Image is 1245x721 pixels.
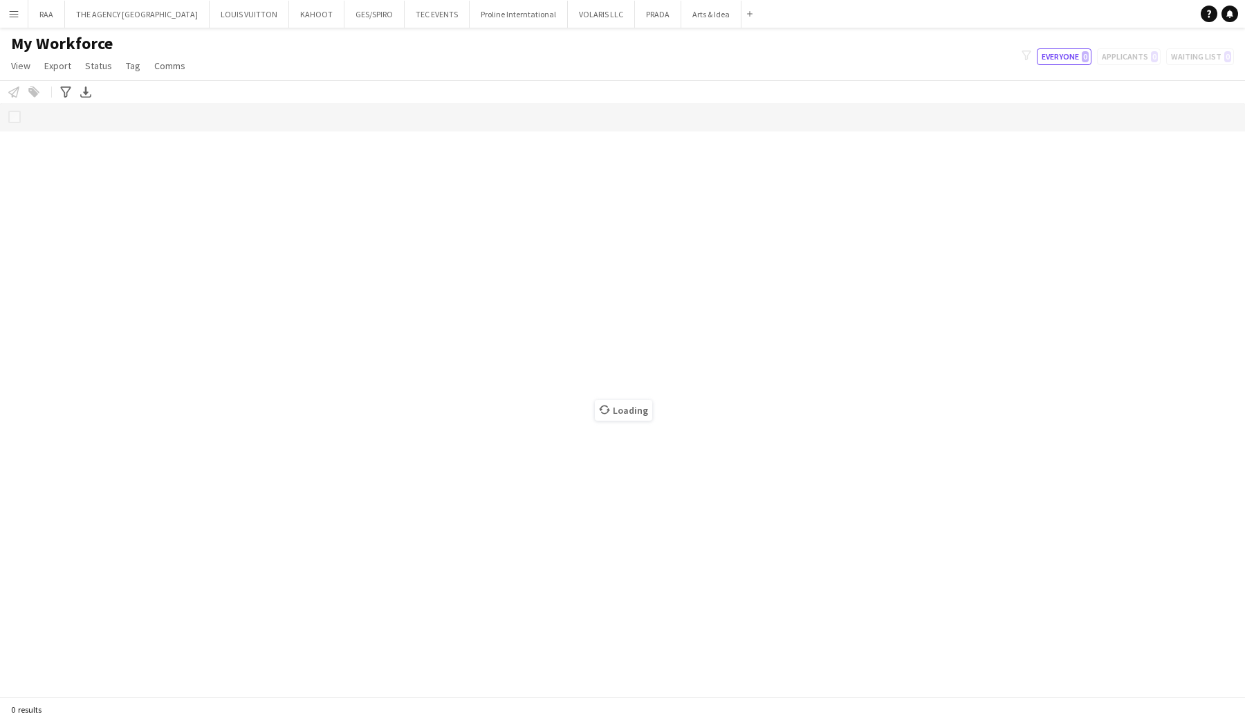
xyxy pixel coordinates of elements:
span: My Workforce [11,33,113,54]
a: Tag [120,57,146,75]
button: Arts & Idea [681,1,741,28]
button: LOUIS VUITTON [210,1,289,28]
a: Status [80,57,118,75]
app-action-btn: Export XLSX [77,84,94,100]
a: Export [39,57,77,75]
span: View [11,60,30,72]
span: Export [44,60,71,72]
button: GES/SPIRO [344,1,405,28]
a: Comms [149,57,191,75]
button: KAHOOT [289,1,344,28]
span: Status [85,60,112,72]
span: 0 [1082,51,1089,62]
button: PRADA [635,1,681,28]
app-action-btn: Advanced filters [57,84,74,100]
button: Proline Interntational [470,1,568,28]
button: VOLARIS LLC [568,1,635,28]
span: Comms [154,60,185,72]
button: THE AGENCY [GEOGRAPHIC_DATA] [65,1,210,28]
span: Tag [126,60,140,72]
button: Everyone0 [1037,48,1091,65]
span: Loading [595,400,652,421]
button: TEC EVENTS [405,1,470,28]
button: RAA [28,1,65,28]
a: View [6,57,36,75]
